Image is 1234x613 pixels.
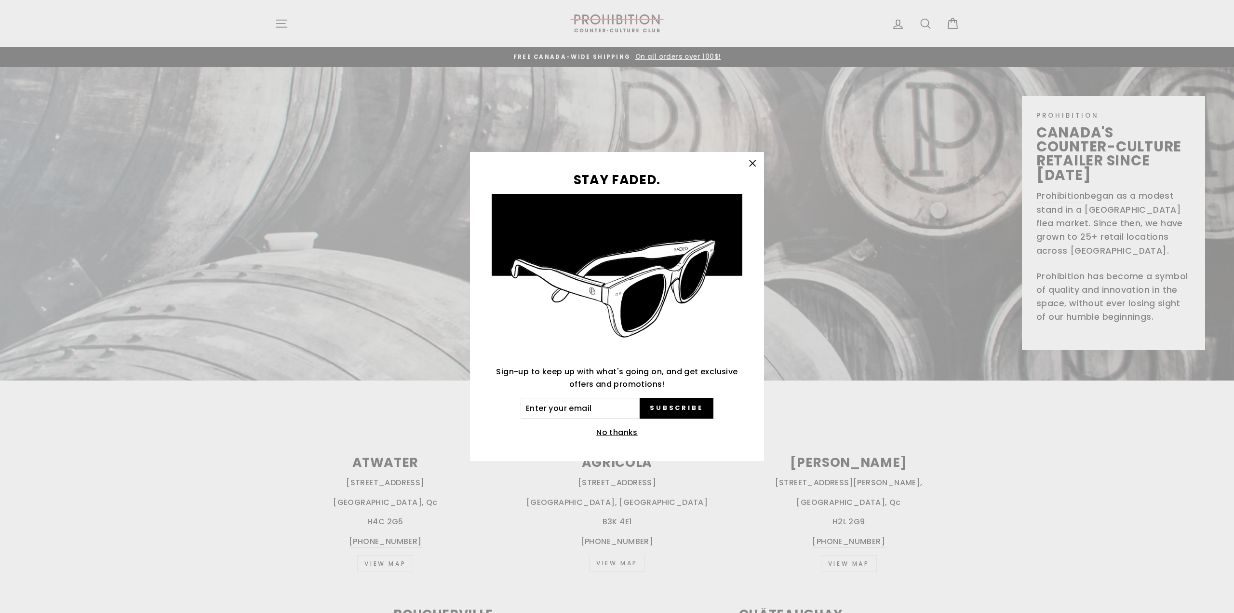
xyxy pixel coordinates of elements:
span: Subscribe [650,404,703,412]
button: Subscribe [640,398,713,419]
p: Sign-up to keep up with what's going on, and get exclusive offers and promotions! [492,366,742,390]
button: No thanks [593,426,641,439]
h3: STAY FADED. [492,174,742,187]
input: Enter your email [521,398,640,419]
